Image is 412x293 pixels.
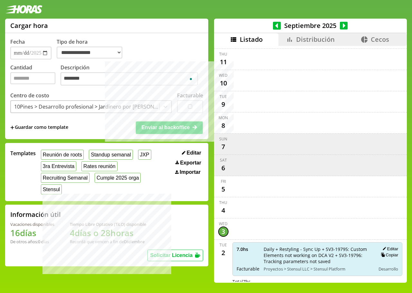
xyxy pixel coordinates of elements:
[57,38,127,59] label: Tipo de hora
[10,38,25,45] label: Fecha
[379,266,398,272] span: Desarrollo
[296,35,335,44] span: Distribución
[371,35,389,44] span: Cecos
[237,266,259,272] span: Facturable
[141,125,190,130] span: Enviar al backoffice
[218,99,229,110] div: 9
[218,184,229,194] div: 5
[220,94,227,99] div: Tue
[10,92,49,99] label: Centro de costo
[180,160,201,166] span: Exportar
[95,173,141,183] button: Cumple 2025 orga
[124,239,145,244] b: Diciembre
[61,72,198,86] textarea: To enrich screen reader interactions, please activate Accessibility in Grammarly extension settings
[218,57,229,67] div: 11
[5,5,42,13] img: logotipo
[264,246,371,264] span: Daily + Restyling - Sync Up + SV3-19795: Custom Elements not working on DCA V2 + SV3-19796: Track...
[219,221,228,226] div: Wed
[136,121,203,134] button: Enviar al backoffice
[380,246,398,252] button: Editar
[219,51,227,57] div: Thu
[219,73,228,78] div: Wed
[220,157,227,163] div: Sat
[173,160,203,166] button: Exportar
[70,239,146,244] div: Recordá que vencen a fin de
[10,210,61,219] h2: Información útil
[10,150,36,157] span: Templates
[10,21,48,30] h1: Cargar hora
[10,227,54,239] h1: 16 días
[219,136,227,142] div: Sun
[214,46,407,282] div: scrollable content
[14,103,160,110] div: 10Pines > Desarrollo profesional > Jardinero por [PERSON_NAME]
[218,78,229,88] div: 10
[57,47,122,58] select: Tipo de hora
[70,221,146,227] div: Tiempo Libre Optativo (TiLO) disponible
[81,161,117,171] button: Rates reunión
[10,72,55,84] input: Cantidad
[218,205,229,216] div: 4
[61,64,203,87] label: Descripción
[138,150,151,160] button: JXP
[218,163,229,173] div: 6
[379,252,398,258] button: Copiar
[281,21,340,30] span: Septiembre 2025
[220,242,227,248] div: Tue
[41,161,76,171] button: 3ra Entrevista
[218,120,229,131] div: 8
[10,239,54,244] div: De otros años: 0 días
[41,173,89,183] button: Recruiting Semanal
[89,150,133,160] button: Standup semanal
[147,250,203,261] button: Solicitar Licencia
[187,150,201,156] span: Editar
[177,92,203,99] label: Facturable
[70,227,146,239] h1: 4 días o 28 horas
[219,200,227,205] div: Thu
[180,169,201,175] span: Importar
[218,226,229,237] div: 3
[218,248,229,258] div: 2
[10,124,68,131] span: +Guardar como template
[10,124,14,131] span: +
[219,115,228,120] div: Mon
[232,279,403,285] div: Total 7 hs
[218,142,229,152] div: 7
[237,246,259,252] span: 7.0 hs
[41,184,62,194] button: Stensul
[41,150,84,160] button: Reunión de roots
[221,179,226,184] div: Fri
[10,64,61,87] label: Cantidad
[180,150,203,156] button: Editar
[10,221,54,227] div: Vacaciones disponibles
[240,35,263,44] span: Listado
[150,253,193,258] span: Solicitar Licencia
[264,266,371,272] span: Proyectos > Stensul LLC > Stensul Platform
